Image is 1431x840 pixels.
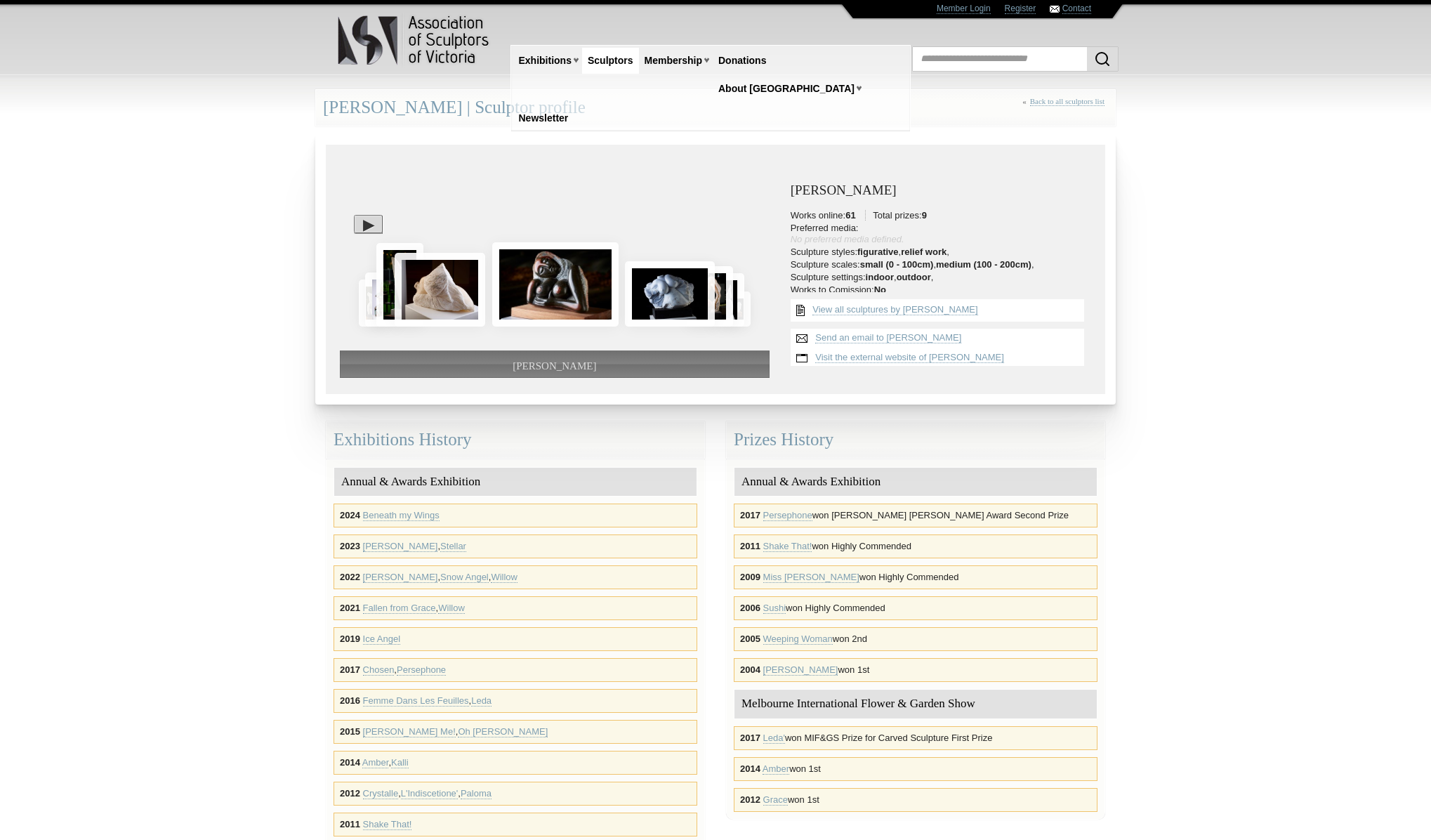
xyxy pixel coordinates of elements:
a: Exhibitions [513,48,577,74]
li: Works online: Total prizes: [791,210,1091,221]
li: Works to Comission: [791,284,1091,296]
img: Ice Angel [625,261,715,326]
strong: figurative [857,247,899,257]
div: , , [334,782,697,806]
strong: 2017 [740,733,760,743]
strong: 2004 [740,664,760,675]
strong: 2021 [340,603,360,613]
a: Leda' [763,733,785,744]
strong: 2011 [740,541,760,551]
img: Visit website [791,348,813,368]
img: Magenta [359,280,386,327]
a: [PERSON_NAME] [363,541,438,552]
strong: medium (100 - 200cm) [936,259,1031,270]
div: [PERSON_NAME] | Sculptor profile [315,89,1116,126]
li: Sculpture styles: , , [791,247,1091,258]
strong: 2022 [340,572,360,582]
a: Kalli [391,757,409,768]
a: Stellar [440,541,466,552]
strong: 2009 [740,572,760,582]
strong: 2023 [340,541,360,551]
a: Persephone [763,510,812,521]
div: , [334,596,697,620]
li: Sculpture scales: , , [791,259,1091,270]
img: Willow [365,273,400,327]
h3: [PERSON_NAME] [791,183,1091,198]
a: View all sculptures by [PERSON_NAME] [812,304,977,315]
strong: No [874,284,886,295]
div: won 2nd [734,627,1097,651]
a: Beneath my Wings [363,510,440,521]
div: , [334,534,697,558]
strong: outdoor [897,272,931,282]
img: Search [1094,51,1111,67]
a: Oh [PERSON_NAME] [458,726,548,737]
div: , [334,658,697,682]
a: Member Login [937,4,991,14]
div: , [334,751,697,775]
div: Prizes History [726,421,1105,459]
img: logo.png [337,13,492,68]
div: won MIF&GS Prize for Carved Sculpture First Prize [734,726,1097,750]
a: [PERSON_NAME] [763,664,838,676]
strong: 61 [845,210,855,221]
div: won Highly Commended [734,565,1097,589]
img: Fallen from Grace [376,243,423,326]
div: Annual & Awards Exhibition [334,468,697,497]
a: Send an email to [PERSON_NAME] [815,332,961,343]
strong: 2017 [740,510,760,520]
strong: 2016 [340,695,360,706]
img: Snow Angel [395,253,485,327]
a: Sushi [763,603,786,614]
a: Fallen from Grace [363,603,436,614]
div: won Highly Commended [734,534,1097,558]
a: Shake That! [763,541,812,552]
strong: 2024 [340,510,360,520]
div: Melbourne International Flower & Garden Show [734,690,1097,718]
a: Paloma [461,788,492,799]
img: Send an email to Jenny Whiteside [791,329,813,348]
a: Newsletter [513,105,574,131]
div: , [334,689,697,713]
strong: 2015 [340,726,360,737]
li: Preferred media: [791,223,1091,245]
strong: small (0 - 100cm) [860,259,934,270]
strong: 2019 [340,634,360,644]
strong: 2006 [740,603,760,613]
a: Back to all sculptors list [1030,97,1104,106]
a: Shake That! [363,819,412,830]
a: Amber [362,757,389,768]
strong: 2011 [340,819,360,829]
a: About [GEOGRAPHIC_DATA] [713,76,860,102]
div: won 1st [734,658,1097,682]
a: Register [1005,4,1036,14]
div: , [334,720,697,744]
span: [PERSON_NAME] [513,360,596,372]
a: L'Indiscetione' [401,788,459,799]
strong: 2014 [740,763,760,774]
a: Miss [PERSON_NAME] [763,572,859,583]
li: Sculpture settings: , , [791,272,1091,283]
div: Annual & Awards Exhibition [734,468,1097,497]
a: Leda [471,695,492,707]
div: « [1022,97,1108,122]
strong: indoor [866,272,894,282]
strong: 9 [922,210,927,221]
strong: 2005 [740,634,760,644]
div: won 1st [734,788,1097,812]
a: Crystalle [363,788,399,799]
a: Femme Dans Les Feuilles [363,695,469,707]
div: won [PERSON_NAME] [PERSON_NAME] Award Second Prize [734,504,1097,527]
a: Willow [491,572,517,583]
img: Sheelah [492,242,619,327]
a: [PERSON_NAME] [363,572,438,583]
a: Weeping Woman [763,634,833,645]
img: View all {sculptor_name} sculptures list [791,299,810,322]
a: Grace [763,794,788,806]
a: Ice Angel [363,634,401,645]
div: won 1st [734,757,1097,781]
div: won Highly Commended [734,596,1097,620]
strong: 2012 [740,794,760,805]
div: Exhibitions History [326,421,705,459]
a: Chosen [363,664,395,676]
